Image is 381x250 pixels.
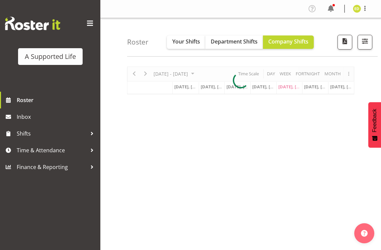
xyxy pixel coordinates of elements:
button: Feedback - Show survey [368,102,381,148]
span: Company Shifts [268,38,308,45]
button: Download a PDF of the roster according to the set date range. [338,35,352,50]
button: Department Shifts [205,35,263,49]
span: Department Shifts [211,38,258,45]
button: Your Shifts [167,35,205,49]
div: A Supported Life [25,52,76,62]
span: Time & Attendance [17,145,87,155]
span: Finance & Reporting [17,162,87,172]
span: Feedback [372,109,378,132]
span: Shifts [17,129,87,139]
h4: Roster [127,38,149,46]
span: Roster [17,95,97,105]
button: Company Shifts [263,35,314,49]
button: Filter Shifts [358,35,372,50]
img: emily-drake11406.jpg [353,5,361,13]
img: Rosterit website logo [5,17,60,30]
img: help-xxl-2.png [361,230,368,237]
span: Your Shifts [172,38,200,45]
span: Inbox [17,112,97,122]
